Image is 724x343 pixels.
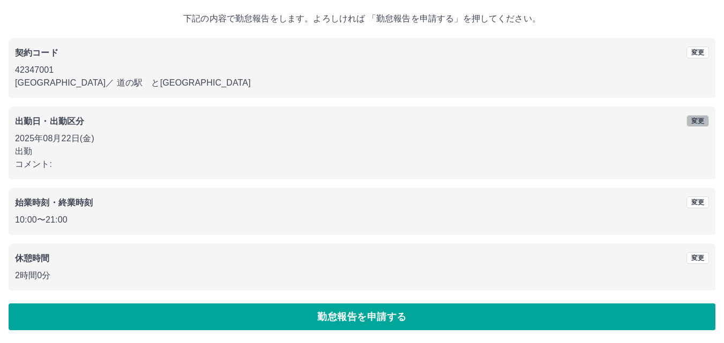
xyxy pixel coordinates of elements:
p: 10:00 〜 21:00 [15,214,709,226]
p: 出勤 [15,145,709,158]
button: 変更 [686,196,709,208]
p: 下記の内容で勤怠報告をします。よろしければ 「勤怠報告を申請する」を押してください。 [9,12,715,25]
button: 変更 [686,47,709,58]
p: [GEOGRAPHIC_DATA] ／ 道の駅 と[GEOGRAPHIC_DATA] [15,77,709,89]
button: 変更 [686,252,709,264]
button: 勤怠報告を申請する [9,303,715,330]
p: 42347001 [15,64,709,77]
b: 出勤日・出勤区分 [15,117,84,126]
b: 契約コード [15,48,58,57]
b: 休憩時間 [15,254,50,263]
b: 始業時刻・終業時刻 [15,198,93,207]
p: コメント: [15,158,709,171]
p: 2025年08月22日(金) [15,132,709,145]
p: 2時間0分 [15,269,709,282]
button: 変更 [686,115,709,127]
